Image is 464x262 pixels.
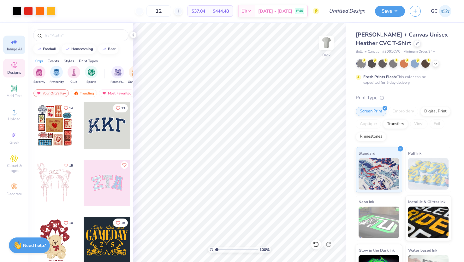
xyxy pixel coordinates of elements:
span: 100 % [259,247,270,253]
div: Vinyl [410,119,428,129]
span: FREE [296,9,303,13]
div: Embroidery [388,107,418,116]
div: bear [108,47,116,51]
span: Greek [9,140,19,145]
img: Metallic & Glitter Ink [408,207,449,238]
button: bear [98,44,118,54]
span: Sorority [33,80,45,84]
span: # 3001CVC [382,49,400,54]
a: GC [431,5,451,17]
img: trend_line.gif [102,47,107,51]
img: Game Day Image [132,69,139,76]
img: Sports Image [88,69,95,76]
div: filter for Fraternity [50,66,64,84]
button: filter button [50,66,64,84]
span: Decorate [7,191,22,196]
button: Like [61,219,76,227]
div: filter for Sorority [33,66,45,84]
img: George Charles [439,5,451,17]
span: Standard [359,150,375,157]
span: Sports [86,80,96,84]
div: Orgs [35,58,43,64]
div: Styles [64,58,74,64]
div: Rhinestones [356,132,386,141]
span: Upload [8,117,21,122]
span: Club [70,80,77,84]
input: Untitled Design [324,5,370,17]
div: Back [322,52,330,58]
span: 15 [69,164,73,167]
div: Events [48,58,59,64]
div: This color can be expedited for 5 day delivery. [363,74,441,85]
img: Neon Ink [359,207,399,238]
input: – – [146,5,171,17]
div: homecoming [71,47,93,51]
span: Add Text [7,93,22,98]
button: Like [61,104,76,112]
button: filter button [68,66,80,84]
button: Like [113,219,128,227]
div: Digital Print [420,107,451,116]
button: Save [375,6,405,17]
img: trend_line.gif [37,47,42,51]
strong: Fresh Prints Flash: [363,74,397,79]
img: most_fav.gif [102,91,107,95]
div: filter for Parent's Weekend [110,66,125,84]
span: Metallic & Glitter Ink [408,198,445,205]
button: filter button [33,66,45,84]
button: Like [113,104,128,112]
img: Sorority Image [36,69,43,76]
span: Parent's Weekend [110,80,125,84]
span: Fraternity [50,80,64,84]
div: Print Types [79,58,98,64]
span: $444.48 [213,8,229,14]
button: Like [121,161,128,169]
button: football [33,44,59,54]
img: Parent's Weekend Image [114,69,122,76]
div: football [43,47,57,51]
button: filter button [85,66,98,84]
input: Try "Alpha" [44,32,124,38]
img: Standard [359,158,399,190]
div: Most Favorited [99,89,134,97]
div: filter for Sports [85,66,98,84]
div: filter for Club [68,66,80,84]
span: GC [431,8,437,15]
img: Club Image [70,69,77,76]
img: Back [320,37,333,49]
div: Foil [430,119,444,129]
span: 14 [69,107,73,110]
div: Applique [356,119,381,129]
span: 10 [69,221,73,225]
span: Neon Ink [359,198,374,205]
span: Puff Ink [408,150,421,157]
img: trend_line.gif [65,47,70,51]
img: Puff Ink [408,158,449,190]
span: [PERSON_NAME] + Canvas Unisex Heather CVC T-Shirt [356,31,448,47]
span: Water based Ink [408,247,437,253]
span: Clipart & logos [3,163,25,173]
span: Game Day [128,80,142,84]
span: [DATE] - [DATE] [258,8,292,14]
div: filter for Game Day [128,66,142,84]
span: Image AI [7,47,22,52]
span: 18 [121,221,125,225]
div: Screen Print [356,107,386,116]
img: trending.gif [74,91,79,95]
span: Glow in the Dark Ink [359,247,395,253]
span: $37.04 [192,8,205,14]
div: Print Type [356,94,451,101]
button: filter button [128,66,142,84]
button: Like [61,161,76,170]
span: Designs [7,70,21,75]
button: filter button [110,66,125,84]
span: 33 [121,107,125,110]
div: Trending [71,89,97,97]
button: homecoming [62,44,96,54]
span: Bella + Canvas [356,49,379,54]
img: most_fav.gif [36,91,41,95]
strong: Need help? [23,242,46,248]
div: Transfers [383,119,408,129]
span: Minimum Order: 24 + [403,49,435,54]
img: Fraternity Image [53,69,60,76]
